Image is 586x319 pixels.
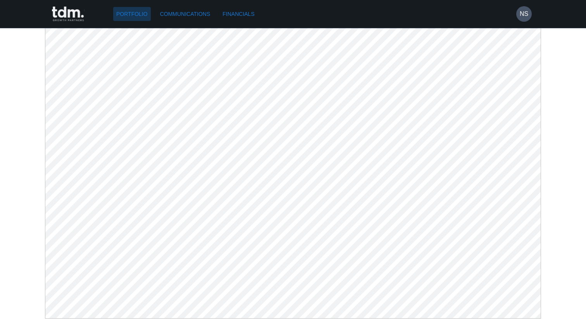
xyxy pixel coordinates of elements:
a: Financials [219,7,257,21]
h6: NS [520,9,528,19]
button: NS [516,6,532,22]
a: Portfolio [113,7,151,21]
a: Communications [157,7,214,21]
img: desktop-pdf [45,28,541,319]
